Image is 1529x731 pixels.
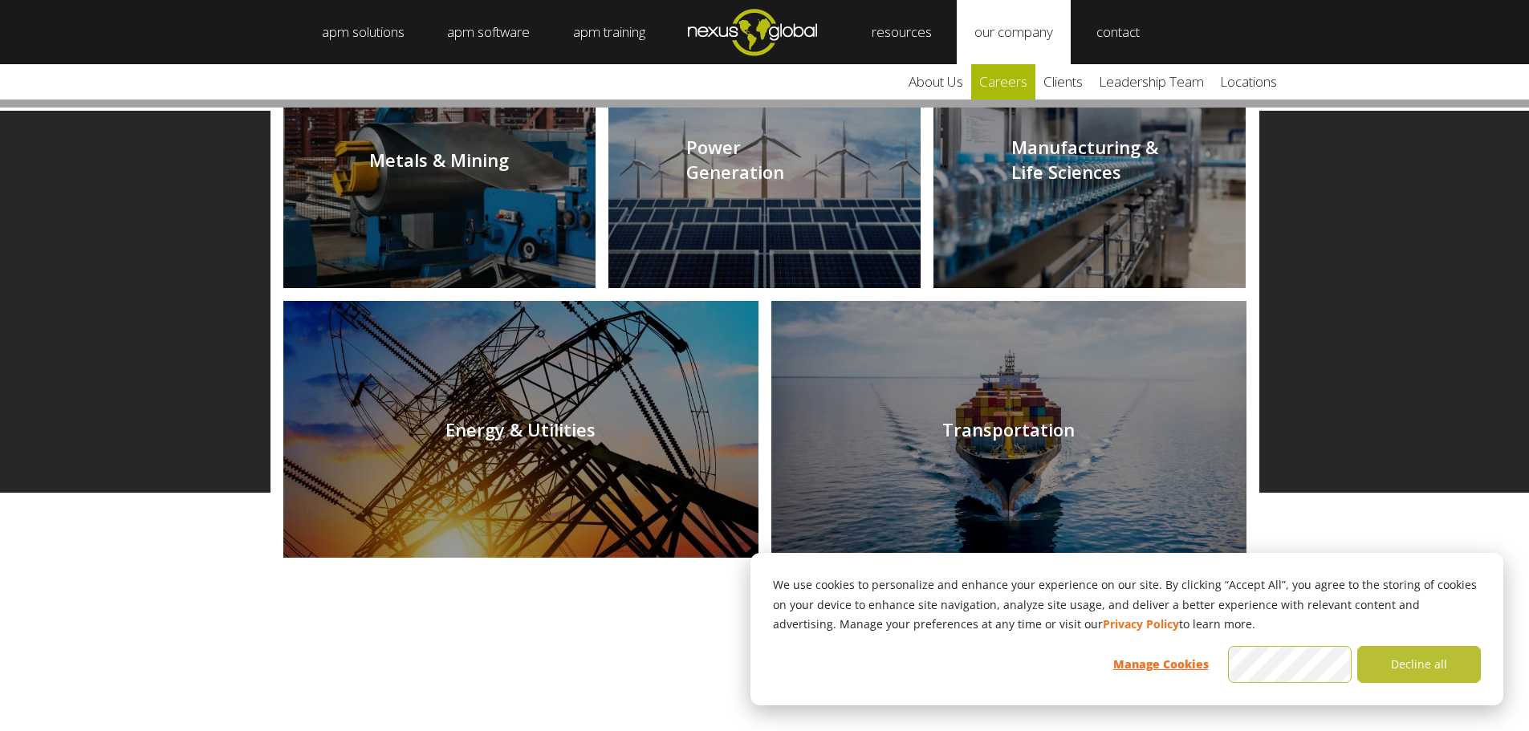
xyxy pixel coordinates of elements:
[1357,646,1481,683] button: Decline all
[1035,64,1091,99] a: clients
[901,64,971,99] a: about us
[1099,646,1222,683] button: Manage Cookies
[1228,646,1352,683] button: Accept all
[1212,64,1285,99] a: locations
[971,64,1035,99] a: careers
[1091,64,1212,99] a: leadership team
[750,553,1503,705] div: Cookie banner
[773,575,1481,635] p: We use cookies to personalize and enhance your experience on our site. By clicking “Accept All”, ...
[1103,615,1179,635] a: Privacy Policy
